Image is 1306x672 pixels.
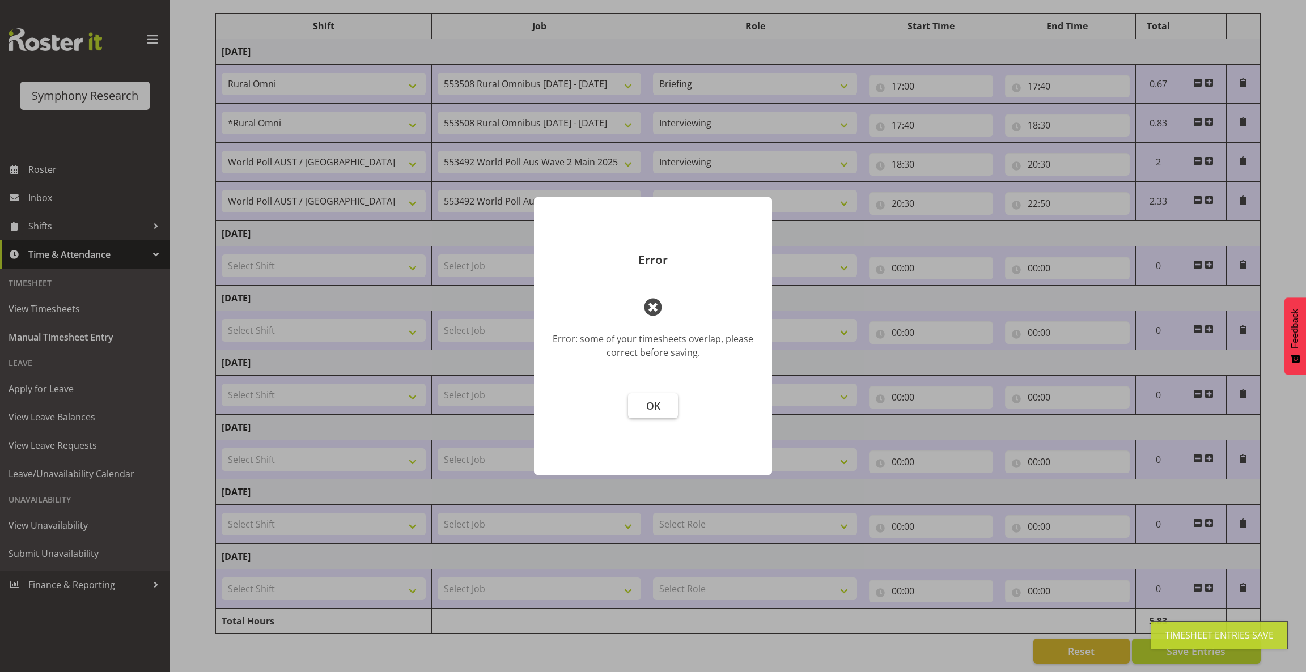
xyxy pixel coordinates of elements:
[628,393,678,418] button: OK
[1165,628,1274,642] div: Timesheet Entries Save
[545,254,761,266] p: Error
[1284,297,1306,375] button: Feedback - Show survey
[1290,309,1300,348] span: Feedback
[646,399,660,412] span: OK
[551,332,755,359] div: Error: some of your timesheets overlap, please correct before saving.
